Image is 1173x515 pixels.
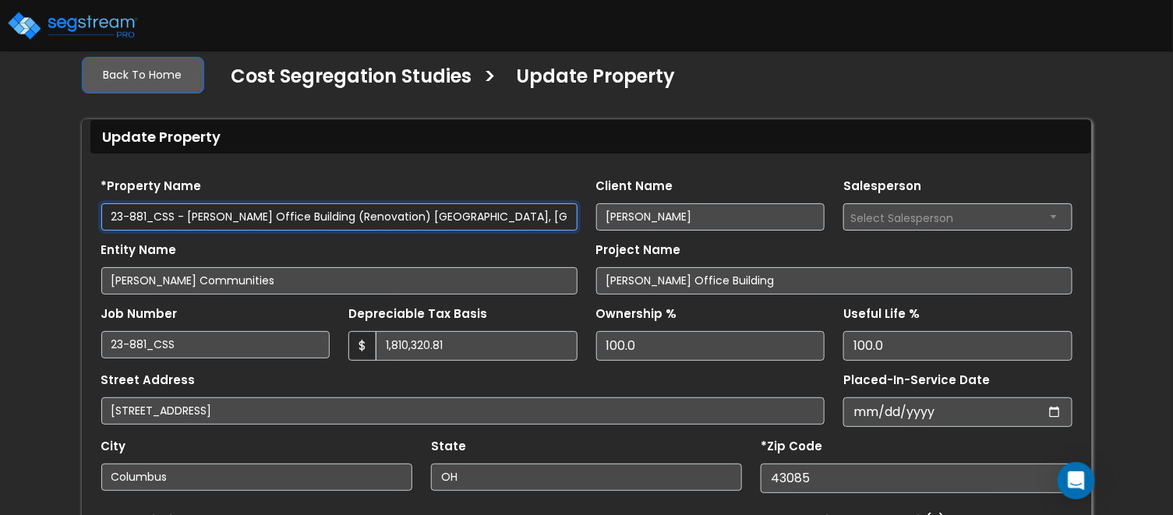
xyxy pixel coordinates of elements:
[101,305,178,323] label: Job Number
[101,203,578,231] input: Property Name
[596,178,673,196] label: Client Name
[231,65,472,92] h4: Cost Segregation Studies
[90,120,1091,153] div: Update Property
[843,305,920,323] label: Useful Life %
[101,397,825,425] input: Street Address
[517,65,676,92] h4: Update Property
[348,331,376,361] span: $
[596,267,1072,295] input: Project Name
[376,331,578,361] input: 0.00
[220,65,472,98] a: Cost Segregation Studies
[596,331,825,361] input: Ownership
[101,438,126,456] label: City
[843,331,1072,361] input: Depreciation
[843,372,990,390] label: Placed-In-Service Date
[1058,462,1095,499] div: Open Intercom Messenger
[761,464,1072,493] input: Zip Code
[850,210,953,226] span: Select Salesperson
[843,178,921,196] label: Salesperson
[505,65,676,98] a: Update Property
[431,438,466,456] label: State
[6,10,139,41] img: logo_pro_r.png
[484,64,497,94] h3: >
[596,305,677,323] label: Ownership %
[101,267,578,295] input: Entity Name
[101,372,196,390] label: Street Address
[596,203,825,231] input: Client Name
[348,305,487,323] label: Depreciable Tax Basis
[101,242,177,259] label: Entity Name
[761,438,822,456] label: *Zip Code
[82,57,204,93] a: Back To Home
[101,178,202,196] label: *Property Name
[596,242,681,259] label: Project Name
